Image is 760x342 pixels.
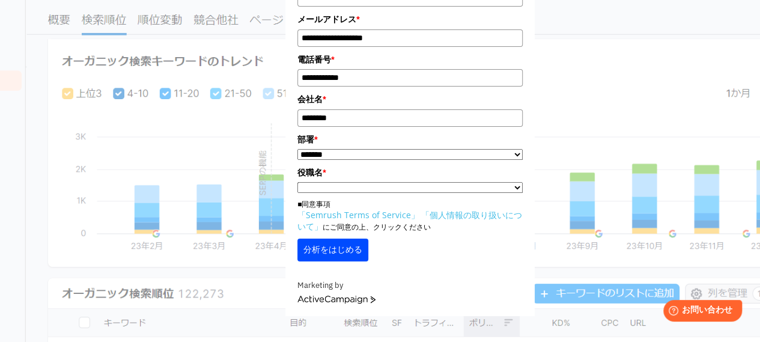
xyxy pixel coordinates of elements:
div: Marketing by [297,279,523,292]
label: 電話番号 [297,53,523,66]
label: 部署 [297,133,523,146]
label: メールアドレス [297,13,523,26]
p: ■同意事項 にご同意の上、クリックください [297,199,523,233]
button: 分析をはじめる [297,239,368,261]
iframe: Help widget launcher [653,295,747,329]
label: 会社名 [297,93,523,106]
a: 「個人情報の取り扱いについて」 [297,209,522,232]
a: 「Semrush Terms of Service」 [297,209,419,221]
label: 役職名 [297,166,523,179]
